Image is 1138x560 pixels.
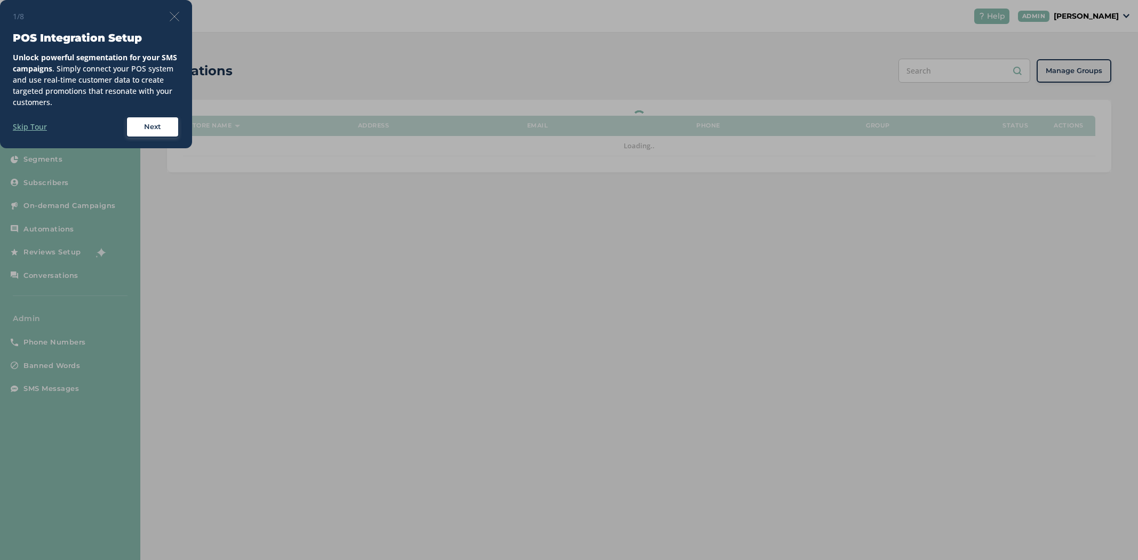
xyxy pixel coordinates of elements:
[13,52,179,108] div: . Simply connect your POS system and use real-time customer data to create targeted promotions th...
[1085,509,1138,560] iframe: Chat Widget
[170,12,179,21] img: icon-close-thin-accent-606ae9a3.svg
[13,11,24,22] span: 1/8
[126,116,179,138] button: Next
[144,122,161,132] span: Next
[13,30,179,45] h3: POS Integration Setup
[13,121,47,132] label: Skip Tour
[13,52,177,74] strong: Unlock powerful segmentation for your SMS campaigns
